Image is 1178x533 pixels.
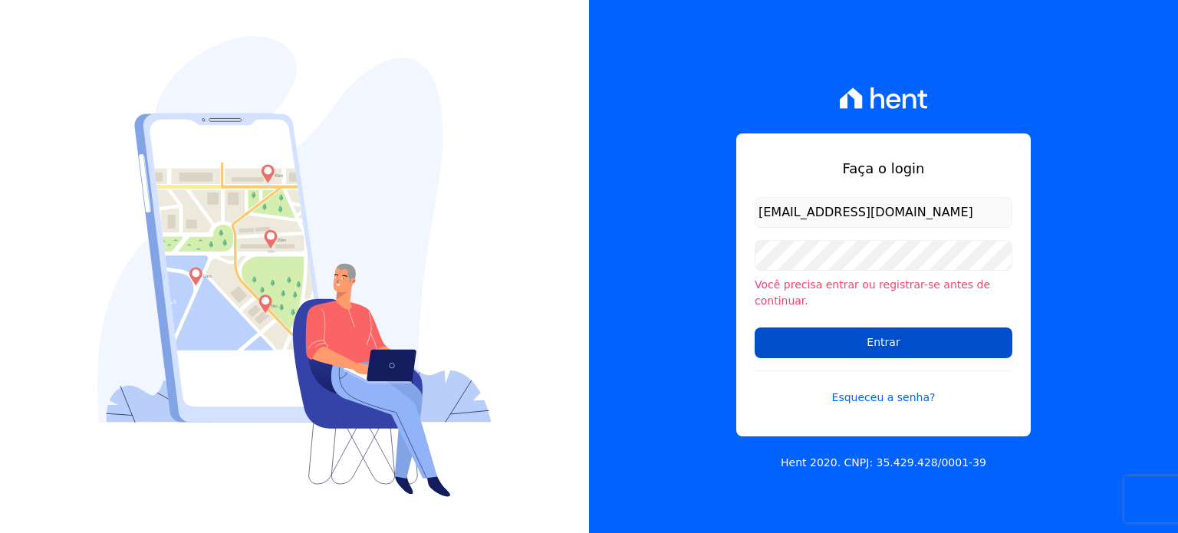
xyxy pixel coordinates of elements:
h1: Faça o login [755,158,1012,179]
input: Entrar [755,327,1012,358]
input: Email [755,197,1012,228]
p: Hent 2020. CNPJ: 35.429.428/0001-39 [781,455,986,471]
img: Login [97,36,492,497]
a: Esqueceu a senha? [755,370,1012,406]
li: Você precisa entrar ou registrar-se antes de continuar. [755,277,1012,309]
